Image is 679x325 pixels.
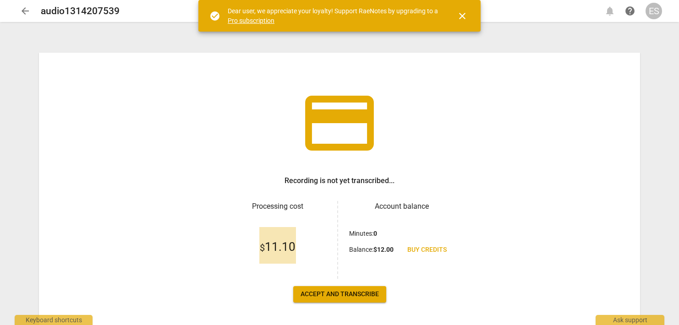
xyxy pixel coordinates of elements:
[349,245,394,255] p: Balance :
[225,201,330,212] h3: Processing cost
[624,5,635,16] span: help
[228,17,274,24] a: Pro subscription
[646,3,662,19] button: ES
[285,175,394,186] h3: Recording is not yet transcribed...
[260,240,296,254] span: 11.10
[373,230,377,237] b: 0
[596,315,664,325] div: Ask support
[349,229,377,238] p: Minutes :
[20,5,31,16] span: arrow_back
[260,242,265,253] span: $
[209,11,220,22] span: check_circle
[298,82,381,164] span: credit_card
[622,3,638,19] a: Help
[400,242,454,258] a: Buy credits
[293,286,386,303] button: Accept and transcribe
[451,5,473,27] button: Close
[228,6,440,25] div: Dear user, we appreciate your loyalty! Support RaeNotes by upgrading to a
[457,11,468,22] span: close
[373,246,394,253] b: $ 12.00
[301,290,379,299] span: Accept and transcribe
[407,245,447,255] span: Buy credits
[41,5,120,17] h2: audio1314207539
[349,201,454,212] h3: Account balance
[15,315,93,325] div: Keyboard shortcuts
